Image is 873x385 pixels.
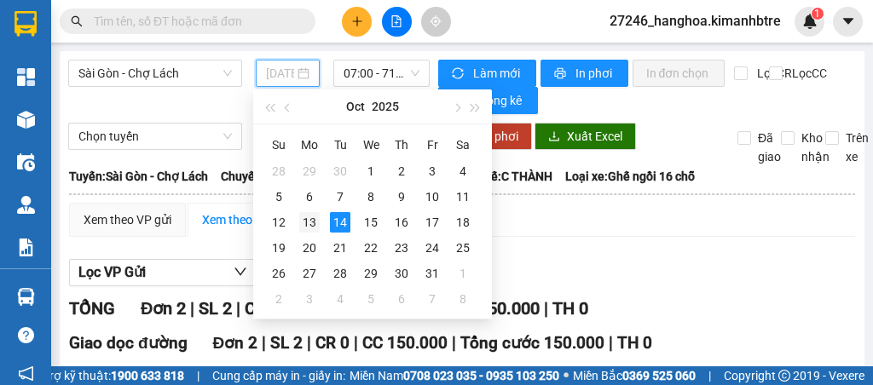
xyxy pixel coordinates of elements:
[422,238,442,258] div: 24
[299,263,320,284] div: 27
[78,261,146,283] span: Lọc VP Gửi
[802,14,818,29] img: icon-new-feature
[422,187,442,207] div: 10
[294,184,325,210] td: 2025-10-06
[422,212,442,233] div: 17
[430,15,442,27] span: aim
[330,263,350,284] div: 28
[17,238,35,256] img: solution-icon
[299,289,320,309] div: 3
[356,210,386,235] td: 2025-10-15
[199,298,232,319] span: SL 2
[263,235,294,261] td: 2025-10-19
[356,184,386,210] td: 2025-10-08
[573,366,696,385] span: Miền Bắc
[778,370,790,382] span: copyright
[315,333,350,353] span: CR 0
[351,15,363,27] span: plus
[421,7,451,37] button: aim
[372,89,399,124] button: 2025
[27,366,184,385] span: Hỗ trợ kỹ thuật:
[294,286,325,312] td: 2025-11-03
[325,210,356,235] td: 2025-10-14
[391,161,412,181] div: 2
[391,187,412,207] div: 9
[812,8,824,20] sup: 1
[417,184,448,210] td: 2025-10-10
[263,131,294,158] th: Su
[141,298,186,319] span: Đơn 2
[212,366,345,385] span: Cung cấp máy in - giấy in:
[361,212,381,233] div: 15
[391,263,412,284] div: 30
[391,289,412,309] div: 6
[263,286,294,312] td: 2025-11-02
[417,131,448,158] th: Fr
[814,8,820,20] span: 1
[294,235,325,261] td: 2025-10-20
[386,286,417,312] td: 2025-11-06
[325,158,356,184] td: 2025-09-30
[544,298,548,319] span: |
[417,158,448,184] td: 2025-10-03
[422,289,442,309] div: 7
[294,210,325,235] td: 2025-10-13
[417,261,448,286] td: 2025-10-31
[750,64,795,83] span: Lọc CR
[202,210,301,229] div: Xem theo VP nhận
[438,87,538,114] button: bar-chartThống kê
[473,64,523,83] span: Làm mới
[356,131,386,158] th: We
[269,187,289,207] div: 5
[448,184,478,210] td: 2025-10-11
[535,123,636,150] button: downloadXuất Excel
[356,261,386,286] td: 2025-10-29
[453,212,473,233] div: 18
[785,64,830,83] span: Lọc CC
[294,131,325,158] th: Mo
[453,263,473,284] div: 1
[344,60,419,86] span: 07:00 - 71F-00.247
[361,187,381,207] div: 8
[361,238,381,258] div: 22
[356,286,386,312] td: 2025-11-05
[269,212,289,233] div: 12
[299,161,320,181] div: 29
[266,64,295,83] input: 14/10/2025
[325,184,356,210] td: 2025-10-07
[452,67,466,81] span: sync
[448,210,478,235] td: 2025-10-18
[554,67,569,81] span: printer
[596,10,795,32] span: 27246_hanghoa.kimanhbtre
[362,333,448,353] span: CC 150.000
[269,238,289,258] div: 19
[294,261,325,286] td: 2025-10-27
[575,64,615,83] span: In phơi
[422,263,442,284] div: 31
[541,60,628,87] button: printerIn phơi
[390,15,402,27] span: file-add
[330,161,350,181] div: 30
[18,327,34,343] span: question-circle
[17,68,35,86] img: dashboard-icon
[342,7,372,37] button: plus
[213,333,258,353] span: Đơn 2
[460,333,604,353] span: Tổng cước 150.000
[386,261,417,286] td: 2025-10-30
[330,289,350,309] div: 4
[552,298,588,319] span: TH 0
[17,288,35,306] img: warehouse-icon
[299,212,320,233] div: 13
[71,15,83,27] span: search
[236,298,240,319] span: |
[438,60,536,87] button: syncLàm mới
[453,161,473,181] div: 4
[473,91,524,110] span: Thống kê
[417,210,448,235] td: 2025-10-17
[111,369,184,382] strong: 1900 633 818
[633,60,726,87] button: In đơn chọn
[190,298,194,319] span: |
[622,369,696,382] strong: 0369 525 060
[78,124,232,149] span: Chọn tuyến
[386,184,417,210] td: 2025-10-09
